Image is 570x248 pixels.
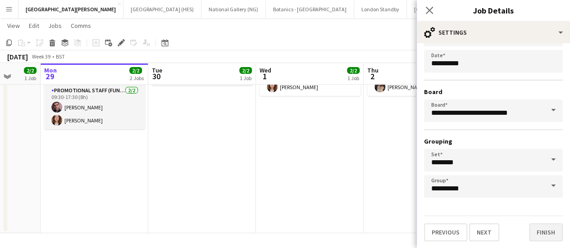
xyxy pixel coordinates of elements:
span: Thu [367,66,378,74]
span: Edit [29,22,39,30]
button: [GEOGRAPHIC_DATA] (HES) [123,0,201,18]
div: 1 Job [240,75,251,81]
span: Comms [71,22,91,30]
div: [DATE] [7,52,28,61]
span: Mon [44,66,57,74]
button: Next [469,223,499,241]
span: 2/2 [347,67,360,74]
div: BST [56,53,65,60]
span: Jobs [48,22,62,30]
button: Finish [529,223,563,241]
a: Jobs [45,20,65,32]
h3: Board [424,88,563,96]
button: London Standby [354,0,407,18]
span: Week 39 [30,53,52,60]
div: 1 Job [347,75,359,81]
a: Comms [67,20,95,32]
span: 2 [366,71,378,81]
button: National Gallery (NG) [201,0,266,18]
span: 1 [258,71,271,81]
a: View [4,20,23,32]
a: Edit [25,20,43,32]
button: [GEOGRAPHIC_DATA][PERSON_NAME] [18,0,123,18]
h3: Grouping [424,137,563,145]
span: 2/2 [239,67,252,74]
h3: Job Details [417,5,570,16]
span: 2/2 [129,67,142,74]
div: 2 Jobs [130,75,144,81]
span: Wed [260,66,271,74]
span: View [7,22,20,30]
button: Botanics - [GEOGRAPHIC_DATA] [266,0,354,18]
span: Tue [152,66,162,74]
span: 30 [150,71,162,81]
app-card-role: Promotional Staff (Fundraiser)2/209:30-17:30 (8h)[PERSON_NAME][PERSON_NAME] [44,86,145,129]
div: 1 Job [24,75,36,81]
span: 29 [43,71,57,81]
button: Previous [424,223,467,241]
button: [GEOGRAPHIC_DATA] [407,0,471,18]
div: Settings [417,22,570,43]
span: 2/2 [24,67,36,74]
